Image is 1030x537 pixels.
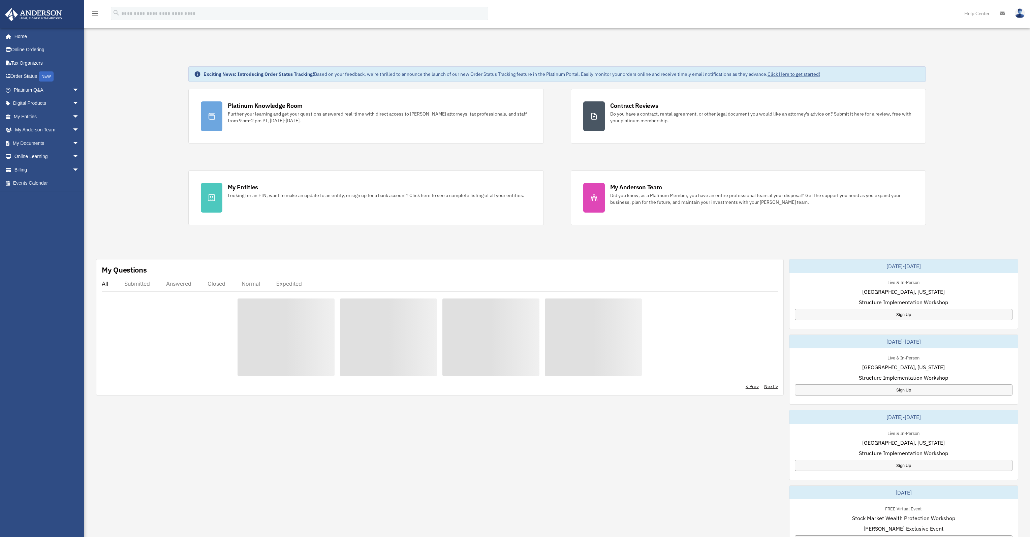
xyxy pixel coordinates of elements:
[768,71,820,77] a: Click Here to get started!
[795,460,1012,471] a: Sign Up
[789,486,1018,499] div: [DATE]
[795,309,1012,320] a: Sign Up
[859,298,948,306] span: Structure Implementation Workshop
[764,383,778,390] a: Next >
[72,83,86,97] span: arrow_drop_down
[789,335,1018,348] div: [DATE]-[DATE]
[5,70,89,84] a: Order StatusNEW
[204,71,314,77] strong: Exciting News: Introducing Order Status Tracking!
[862,363,945,371] span: [GEOGRAPHIC_DATA], [US_STATE]
[795,384,1012,396] a: Sign Up
[242,280,260,287] div: Normal
[102,265,147,275] div: My Questions
[276,280,302,287] div: Expedited
[72,110,86,124] span: arrow_drop_down
[864,525,944,533] span: [PERSON_NAME] Exclusive Event
[852,514,955,522] span: Stock Market Wealth Protection Workshop
[72,150,86,164] span: arrow_drop_down
[5,110,89,123] a: My Entitiesarrow_drop_down
[72,136,86,150] span: arrow_drop_down
[5,30,86,43] a: Home
[228,110,531,124] div: Further your learning and get your questions answered real-time with direct access to [PERSON_NAM...
[5,163,89,177] a: Billingarrow_drop_down
[5,97,89,110] a: Digital Productsarrow_drop_down
[188,89,544,144] a: Platinum Knowledge Room Further your learning and get your questions answered real-time with dire...
[859,449,948,457] span: Structure Implementation Workshop
[571,89,926,144] a: Contract Reviews Do you have a contract, rental agreement, or other legal document you would like...
[72,163,86,177] span: arrow_drop_down
[882,278,925,285] div: Live & In-Person
[5,123,89,137] a: My Anderson Teamarrow_drop_down
[862,288,945,296] span: [GEOGRAPHIC_DATA], [US_STATE]
[5,83,89,97] a: Platinum Q&Aarrow_drop_down
[1015,8,1025,18] img: User Pic
[39,71,54,82] div: NEW
[72,97,86,110] span: arrow_drop_down
[789,259,1018,273] div: [DATE]-[DATE]
[789,410,1018,424] div: [DATE]-[DATE]
[571,170,926,225] a: My Anderson Team Did you know, as a Platinum Member, you have an entire professional team at your...
[880,505,927,512] div: FREE Virtual Event
[5,177,89,190] a: Events Calendar
[5,43,89,57] a: Online Ordering
[746,383,759,390] a: < Prev
[610,110,914,124] div: Do you have a contract, rental agreement, or other legal document you would like an attorney's ad...
[113,9,120,17] i: search
[91,12,99,18] a: menu
[102,280,108,287] div: All
[124,280,150,287] div: Submitted
[188,170,544,225] a: My Entities Looking for an EIN, want to make an update to an entity, or sign up for a bank accoun...
[610,101,658,110] div: Contract Reviews
[882,429,925,436] div: Live & In-Person
[228,183,258,191] div: My Entities
[208,280,225,287] div: Closed
[91,9,99,18] i: menu
[166,280,191,287] div: Answered
[862,439,945,447] span: [GEOGRAPHIC_DATA], [US_STATE]
[3,8,64,21] img: Anderson Advisors Platinum Portal
[859,374,948,382] span: Structure Implementation Workshop
[5,150,89,163] a: Online Learningarrow_drop_down
[610,192,914,206] div: Did you know, as a Platinum Member, you have an entire professional team at your disposal? Get th...
[5,56,89,70] a: Tax Organizers
[882,354,925,361] div: Live & In-Person
[228,101,303,110] div: Platinum Knowledge Room
[5,136,89,150] a: My Documentsarrow_drop_down
[610,183,662,191] div: My Anderson Team
[204,71,820,77] div: Based on your feedback, we're thrilled to announce the launch of our new Order Status Tracking fe...
[72,123,86,137] span: arrow_drop_down
[228,192,524,199] div: Looking for an EIN, want to make an update to an entity, or sign up for a bank account? Click her...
